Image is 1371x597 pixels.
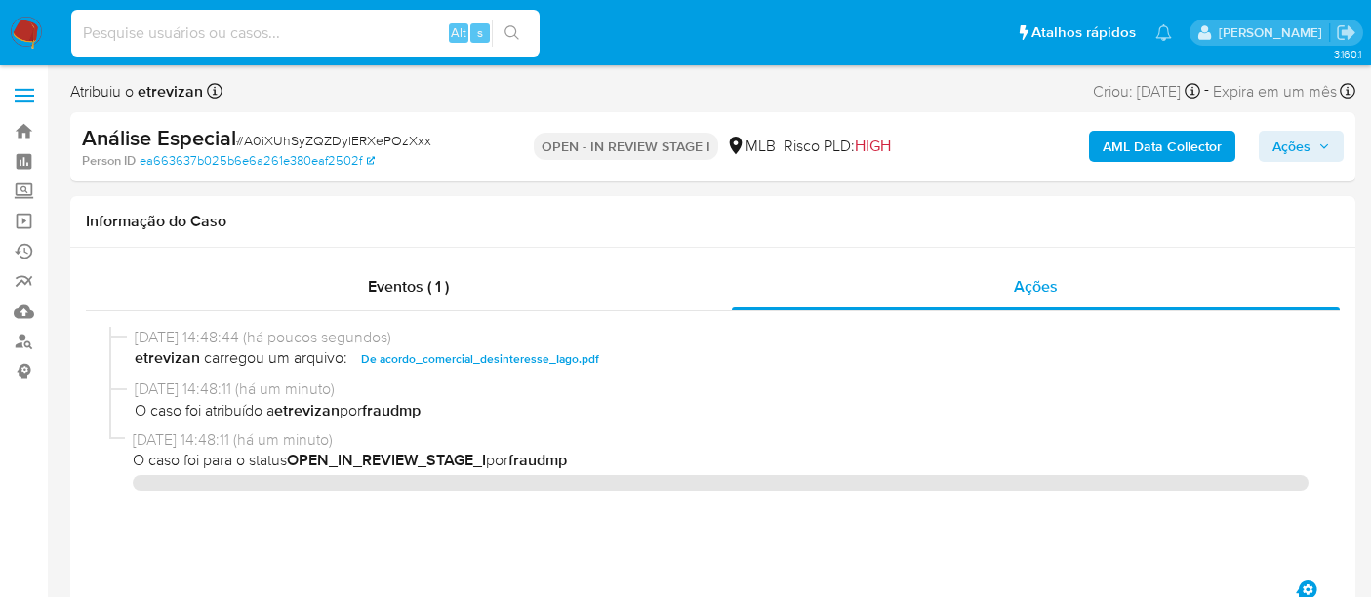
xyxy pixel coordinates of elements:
span: Atribuiu o [70,81,203,102]
span: Atalhos rápidos [1031,22,1136,43]
a: Notificações [1155,24,1172,41]
button: Ações [1259,131,1344,162]
span: Ações [1272,131,1311,162]
b: AML Data Collector [1103,131,1222,162]
b: Análise Especial [82,122,236,153]
span: HIGH [855,135,891,157]
span: # A0iXUhSyZQZDylERXePOzXxx [236,131,431,150]
input: Pesquise usuários ou casos... [71,20,540,46]
a: Sair [1336,22,1356,43]
a: ea663637b025b6e6a261e380eaf2502f [140,152,375,170]
span: - [1204,78,1209,104]
span: Eventos ( 1 ) [368,275,449,298]
button: search-icon [492,20,532,47]
span: Alt [451,23,466,42]
div: Criou: [DATE] [1093,78,1200,104]
span: s [477,23,483,42]
span: Risco PLD: [784,136,891,157]
span: Ações [1014,275,1058,298]
div: MLB [726,136,776,157]
p: erico.trevizan@mercadopago.com.br [1219,23,1329,42]
button: AML Data Collector [1089,131,1235,162]
b: Person ID [82,152,136,170]
b: etrevizan [134,80,203,102]
span: Expira em um mês [1213,81,1337,102]
p: OPEN - IN REVIEW STAGE I [534,133,718,160]
h1: Informação do Caso [86,212,1340,231]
